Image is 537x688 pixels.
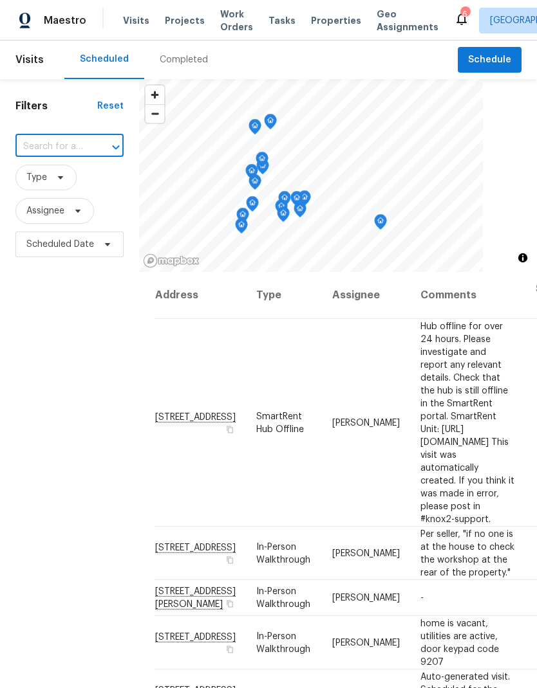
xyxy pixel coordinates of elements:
span: In-Person Walkthrough [256,542,310,564]
button: Toggle attribution [515,250,531,266]
span: SmartRent Hub Offline [256,412,304,433]
button: Zoom out [146,104,164,123]
div: Map marker [278,191,291,211]
button: Schedule [458,47,522,73]
span: Maestro [44,14,86,27]
div: Map marker [256,152,268,172]
span: Assignee [26,204,64,217]
span: Schedule [468,52,511,68]
div: Completed [160,53,208,66]
th: Comments [410,272,525,319]
div: Map marker [249,174,261,194]
span: [PERSON_NAME] [332,593,400,602]
span: In-Person Walkthrough [256,631,310,653]
span: Visits [15,46,44,74]
span: Toggle attribution [519,251,527,265]
span: Geo Assignments [377,8,438,33]
div: Map marker [294,202,306,222]
div: Map marker [290,191,303,211]
button: Zoom in [146,86,164,104]
button: Copy Address [224,643,236,655]
div: Map marker [264,114,277,134]
canvas: Map [139,79,483,272]
span: Zoom out [146,105,164,123]
a: Mapbox homepage [143,253,200,268]
span: Projects [165,14,205,27]
span: Work Orders [220,8,253,33]
div: Map marker [275,199,288,219]
th: Type [246,272,322,319]
button: Copy Address [224,598,236,610]
span: home is vacant, utilities are active, door keypad code 9207 [420,619,499,666]
span: Visits [123,14,149,27]
span: [PERSON_NAME] [332,638,400,647]
div: Map marker [236,208,249,228]
span: Properties [311,14,361,27]
h1: Filters [15,100,97,113]
span: Per seller, "if no one is at the house to check the workshop at the rear of the property." [420,529,514,577]
th: Address [155,272,246,319]
div: Scheduled [80,53,129,66]
span: Scheduled Date [26,238,94,251]
button: Copy Address [224,423,236,435]
button: Copy Address [224,554,236,565]
span: Hub offline for over 24 hours. Please investigate and report any relevant details. Check that the... [420,321,514,523]
div: 6 [460,8,469,21]
div: Map marker [249,119,261,139]
span: In-Person Walkthrough [256,587,310,609]
div: Reset [97,100,124,113]
th: Assignee [322,272,410,319]
div: Map marker [235,218,248,238]
span: [PERSON_NAME] [332,548,400,557]
span: Tasks [268,16,296,25]
span: [PERSON_NAME] [332,418,400,427]
button: Open [107,138,125,156]
div: Map marker [277,206,290,226]
div: Map marker [374,214,387,234]
div: Map marker [246,196,259,216]
span: - [420,593,424,602]
div: Map marker [245,164,258,184]
span: Type [26,171,47,184]
input: Search for an address... [15,137,88,157]
div: Map marker [298,190,311,210]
